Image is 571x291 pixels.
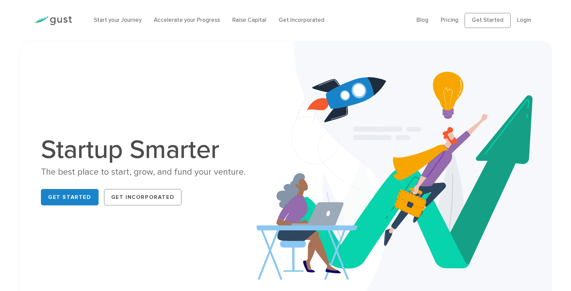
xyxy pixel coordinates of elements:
[154,17,220,24] a: Accelerate your Progress
[104,189,182,205] a: Get Incorporated
[416,17,428,24] a: Blog
[94,17,142,24] a: Start your Journey
[465,13,511,28] a: Get Started
[517,17,531,24] a: Login
[441,17,458,24] a: Pricing
[41,189,99,205] a: Get Started
[279,17,324,24] a: Get Incorporated
[232,17,266,24] a: Raise Capital
[34,16,72,25] img: Gust Logo
[41,166,276,178] div: The best place to start, grow, and fund your venture.
[41,137,276,163] h1: Startup Smarter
